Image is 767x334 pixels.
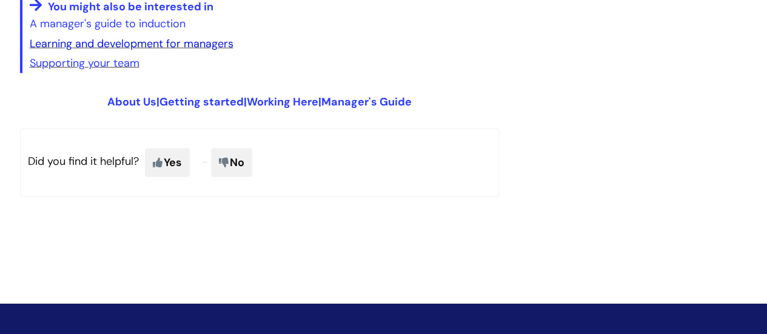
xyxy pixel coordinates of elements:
[30,56,139,70] a: Supporting your team
[20,129,499,196] p: Did you find it helpful?
[247,95,318,109] a: Working Here
[211,149,252,176] span: No
[30,16,186,31] a: A manager's guide to induction
[321,95,412,109] a: Manager's Guide
[145,149,190,176] span: Yes
[159,95,244,109] a: Getting started
[107,95,156,109] a: About Us
[107,95,412,109] span: | | |
[30,36,233,51] a: Learning and development for managers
